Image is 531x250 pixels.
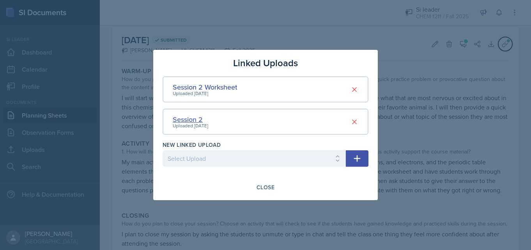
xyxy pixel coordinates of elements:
[163,141,221,149] label: New Linked Upload
[173,114,208,125] div: Session 2
[173,122,208,129] div: Uploaded [DATE]
[173,90,237,97] div: Uploaded [DATE]
[173,82,237,92] div: Session 2 Worksheet
[257,184,274,190] div: Close
[251,181,280,194] button: Close
[233,56,298,70] h3: Linked Uploads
